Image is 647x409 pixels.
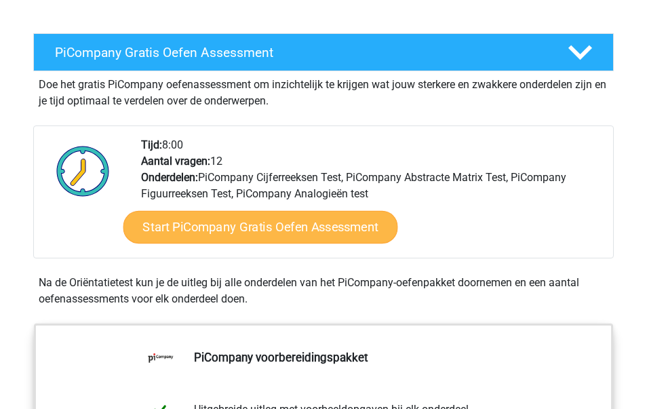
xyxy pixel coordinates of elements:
b: Aantal vragen: [141,155,210,168]
div: 8:00 12 PiCompany Cijferreeksen Test, PiCompany Abstracte Matrix Test, PiCompany Figuurreeksen Te... [131,137,612,258]
a: Start PiCompany Gratis Oefen Assessment [123,211,398,244]
b: Tijd: [141,138,162,151]
div: Doe het gratis PiCompany oefenassessment om inzichtelijk te krijgen wat jouw sterkere en zwakkere... [33,71,614,109]
div: Na de Oriëntatietest kun je de uitleg bij alle onderdelen van het PiCompany-oefenpakket doornemen... [33,275,614,307]
a: PiCompany Gratis Oefen Assessment [28,33,619,71]
img: Klok [49,137,117,205]
b: Onderdelen: [141,171,198,184]
h4: PiCompany Gratis Oefen Assessment [55,45,546,60]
